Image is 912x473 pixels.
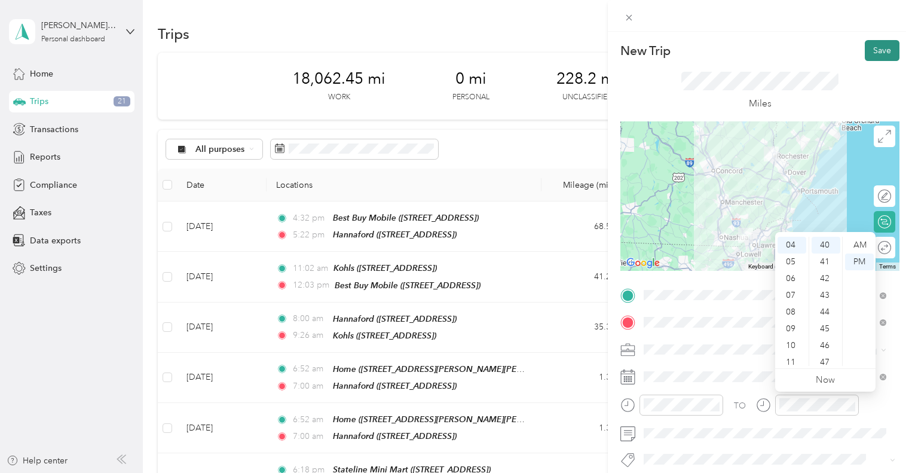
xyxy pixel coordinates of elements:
[778,321,806,337] div: 09
[734,399,746,412] div: TO
[812,354,840,371] div: 47
[812,237,840,254] div: 40
[812,254,840,270] div: 41
[865,40,899,61] button: Save
[845,254,874,270] div: PM
[620,42,671,59] p: New Trip
[778,237,806,254] div: 04
[816,374,835,386] a: Now
[778,354,806,371] div: 11
[812,321,840,337] div: 45
[812,304,840,321] div: 44
[812,337,840,354] div: 46
[812,287,840,304] div: 43
[623,255,663,271] img: Google
[812,270,840,287] div: 42
[778,270,806,287] div: 06
[778,254,806,270] div: 05
[778,304,806,321] div: 08
[778,337,806,354] div: 10
[845,237,874,254] div: AM
[748,263,800,271] button: Keyboard shortcuts
[778,287,806,304] div: 07
[749,96,772,111] p: Miles
[623,255,663,271] a: Open this area in Google Maps (opens a new window)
